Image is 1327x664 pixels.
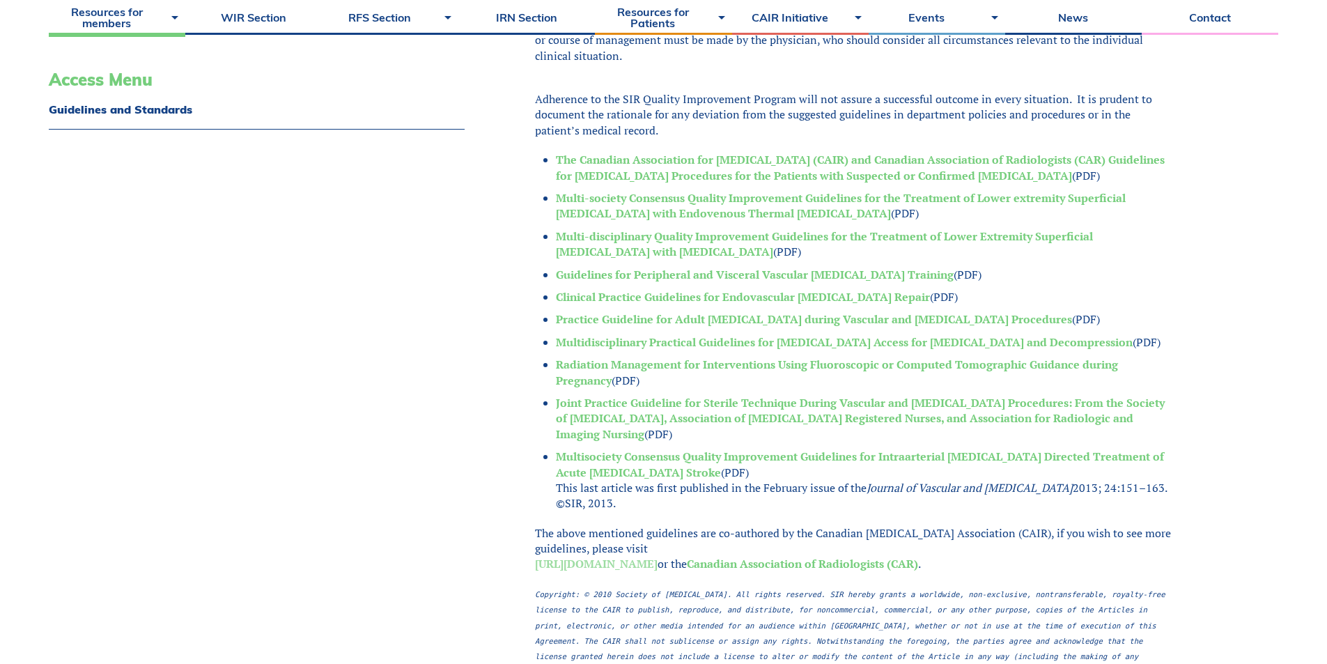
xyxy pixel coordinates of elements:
li: (PDF) [556,334,1174,350]
h3: Access Menu [49,70,465,90]
li: (PDF) [556,289,1174,304]
a: Multisociety Consensus Quality Improvement Guidelines for Intraarterial [MEDICAL_DATA] Directed T... [556,449,1164,479]
div: Adherence to the SIR Quality Improvement Program will not assure a successful outcome in every si... [535,91,1174,138]
li: (PDF) [556,267,1174,282]
a: Guidelines and Standards [49,104,465,115]
a: Joint Practice Guideline for Sterile Technique During Vascular and [MEDICAL_DATA] Procedures: Fro... [556,395,1165,442]
span: 2013; 24:151–163. ©SIR, 2013. [556,480,1167,511]
li: (PDF) [556,190,1174,222]
span: This last article was first published in the February issue of the [556,480,1073,495]
a: Multi-disciplinary Quality Improvement Guidelines for the Treatment of Lower Extremity Superficia... [556,229,1093,259]
p: The above mentioned guidelines are co-authored by the Canadian [MEDICAL_DATA] Association (CAIR),... [535,525,1174,572]
a: Multi-society Consensus Quality Improvement Guidelines for the Treatment of Lower extremity Super... [556,190,1126,221]
li: (PDF) [556,311,1174,327]
li: (PDF) [556,229,1174,260]
a: Guidelines for Peripheral and Visceral Vascular [MEDICAL_DATA] Training [556,267,954,282]
a: [URL][DOMAIN_NAME] [535,556,658,571]
a: Clinical Practice Guidelines for Endovascular [MEDICAL_DATA] Repair [556,289,930,304]
i: Journal of Vascular and [MEDICAL_DATA] [867,480,1073,495]
a: The Canadian Association for [MEDICAL_DATA] (CAIR) and Canadian Association of Radiologists (CAR)... [556,152,1165,183]
li: (PDF) [556,357,1174,388]
li: (PDF) [556,449,1174,511]
li: (PDF) [556,152,1174,183]
a: Practice Guideline for Adult [MEDICAL_DATA] during Vascular and [MEDICAL_DATA] Procedures [556,311,1072,327]
li: (PDF) [556,395,1174,442]
a: Multidisciplinary Practical Guidelines for [MEDICAL_DATA] Access for [MEDICAL_DATA] and Decompres... [556,334,1133,350]
a: Radiation Management for Interventions Using Fluoroscopic or Computed Tomographic Guidance during... [556,357,1118,387]
a: Canadian Association of Radiologists (CAR) [687,556,918,571]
